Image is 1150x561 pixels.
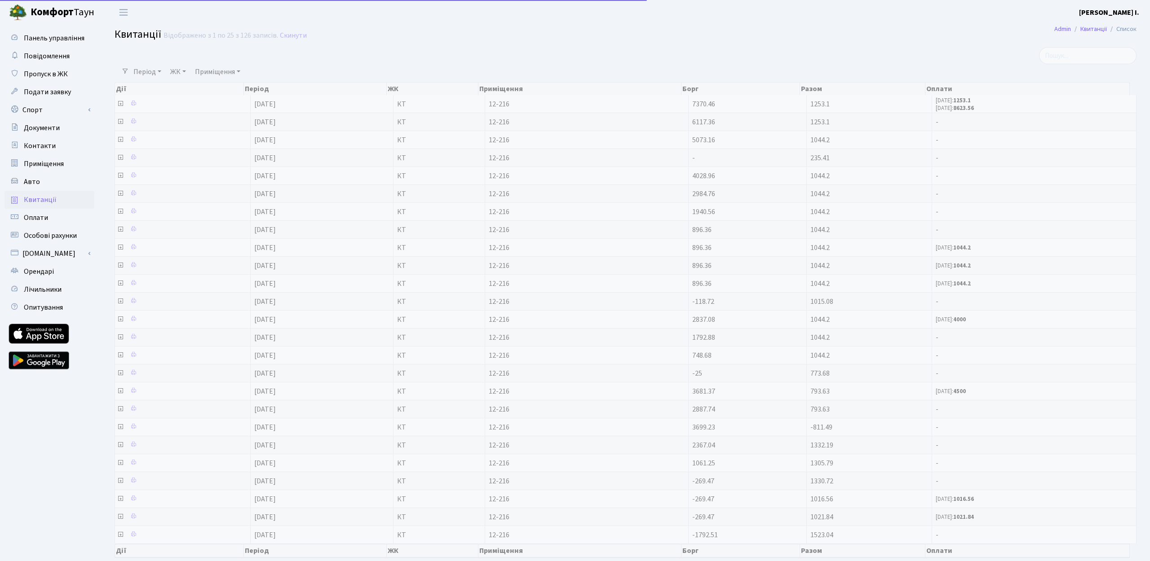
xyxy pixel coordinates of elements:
b: 1044.2 [953,244,971,252]
span: 2984.76 [692,189,715,199]
span: 1940.56 [692,207,715,217]
span: - [936,172,1132,180]
span: КТ [397,280,481,287]
span: [DATE] [254,135,276,145]
span: КТ [397,316,481,323]
span: 7370.46 [692,99,715,109]
span: 12-216 [489,298,685,305]
span: 1044.2 [810,351,830,360]
span: -1792.51 [692,530,718,540]
a: Квитанції [1080,24,1107,34]
span: КТ [397,172,481,180]
th: Оплати [925,83,1130,95]
b: Комфорт [31,5,74,19]
small: [DATE]: [936,104,974,112]
span: 1016.56 [810,494,833,504]
th: Дії [115,544,244,557]
span: 1044.2 [810,135,830,145]
span: 12-216 [489,226,685,233]
a: Авто [4,173,94,191]
span: 5073.16 [692,135,715,145]
span: [DATE] [254,368,276,378]
span: [DATE] [254,99,276,109]
small: [DATE]: [936,280,971,288]
span: Документи [24,123,60,133]
span: Опитування [24,302,63,312]
span: КТ [397,406,481,413]
span: 12-216 [489,531,685,539]
span: 1253.1 [810,99,830,109]
span: 12-216 [489,190,685,197]
span: КТ [397,118,481,126]
th: Період [244,544,386,557]
th: Разом [800,544,925,557]
th: Дії [115,83,244,95]
span: [DATE] [254,243,276,253]
a: [PERSON_NAME] І. [1079,7,1139,18]
span: 12-216 [489,495,685,503]
span: 1044.2 [810,225,830,235]
span: Оплати [24,213,48,223]
span: 12-216 [489,442,685,449]
span: КТ [397,298,481,305]
span: Квитанції [115,26,161,42]
span: Подати заявку [24,87,71,97]
span: КТ [397,136,481,144]
span: -269.47 [692,512,714,522]
span: 1330.72 [810,476,833,486]
span: - [936,190,1132,197]
a: Опитування [4,298,94,316]
span: Квитанції [24,195,57,205]
b: 1044.2 [953,262,971,270]
span: КТ [397,495,481,503]
th: Період [244,83,386,95]
span: Таун [31,5,94,20]
span: 12-216 [489,352,685,359]
span: 896.36 [692,225,712,235]
small: [DATE]: [936,96,971,105]
input: Пошук... [1039,47,1137,64]
span: 2367.04 [692,440,715,450]
span: 1044.2 [810,243,830,253]
span: КТ [397,334,481,341]
small: [DATE]: [936,244,971,252]
span: - [936,531,1132,539]
span: 12-216 [489,513,685,521]
span: 896.36 [692,279,712,289]
th: ЖК [387,83,478,95]
span: [DATE] [254,494,276,504]
span: КТ [397,388,481,395]
span: 896.36 [692,261,712,271]
span: КТ [397,226,481,233]
img: logo.png [9,4,27,22]
small: [DATE]: [936,513,974,521]
span: - [936,208,1132,215]
span: 2887.74 [692,404,715,414]
span: 1305.79 [810,458,833,468]
b: 1021.84 [953,513,974,521]
th: Борг [681,83,800,95]
b: 1044.2 [953,280,971,288]
span: КТ [397,154,481,162]
span: [DATE] [254,261,276,271]
a: Спорт [4,101,94,119]
span: КТ [397,531,481,539]
span: КТ [397,244,481,251]
b: 1016.56 [953,495,974,503]
a: Оплати [4,209,94,227]
button: Переключити навігацію [112,5,135,20]
a: Контакти [4,137,94,155]
span: 12-216 [489,244,685,251]
a: Документи [4,119,94,137]
span: 1044.2 [810,189,830,199]
a: Особові рахунки [4,227,94,245]
span: 1044.2 [810,333,830,342]
span: 12-216 [489,406,685,413]
span: КТ [397,208,481,215]
a: Admin [1054,24,1071,34]
span: 12-216 [489,334,685,341]
span: 1523.04 [810,530,833,540]
span: Орендарі [24,267,54,276]
a: Період [130,64,165,79]
span: [DATE] [254,297,276,307]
